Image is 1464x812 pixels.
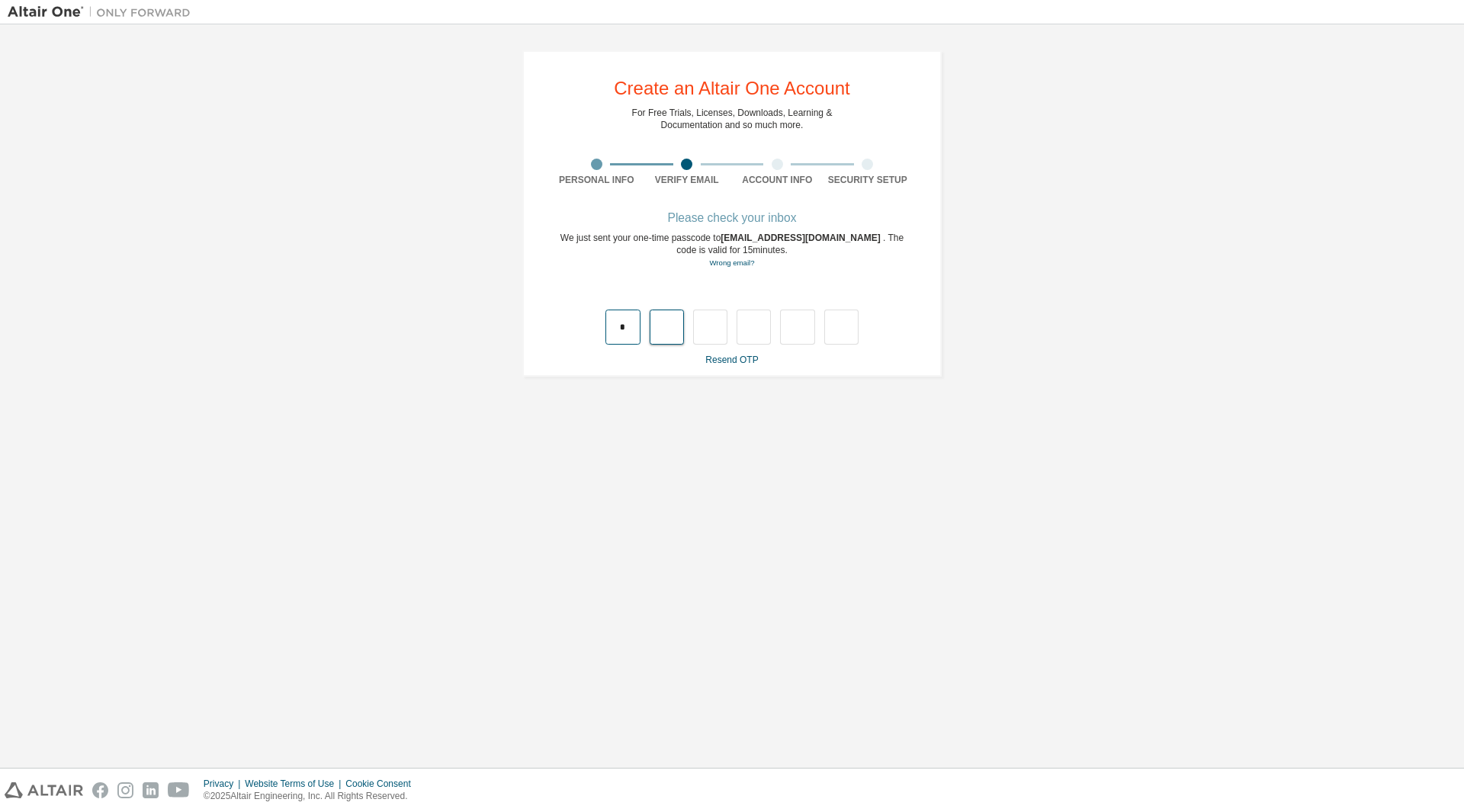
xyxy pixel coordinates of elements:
a: Go back to the registration form [709,258,754,267]
div: Create an Altair One Account [614,79,850,98]
img: linkedin.svg [143,782,159,798]
img: Altair One [8,5,198,20]
div: Cookie Consent [345,778,419,790]
div: Privacy [204,778,245,790]
div: Please check your inbox [551,213,913,223]
img: altair_logo.svg [5,782,83,798]
div: Security Setup [823,174,913,186]
span: [EMAIL_ADDRESS][DOMAIN_NAME] [721,233,883,243]
div: For Free Trials, Licenses, Downloads, Learning & Documentation and so much more. [632,107,833,131]
div: We just sent your one-time passcode to . The code is valid for 15 minutes. [551,232,913,269]
div: Website Terms of Use [245,778,345,790]
img: youtube.svg [168,782,190,798]
img: facebook.svg [92,782,108,798]
div: Personal Info [551,174,642,186]
div: Account Info [732,174,823,186]
img: instagram.svg [117,782,133,798]
p: © 2025 Altair Engineering, Inc. All Rights Reserved. [204,790,420,803]
a: Resend OTP [705,355,758,365]
div: Verify Email [642,174,733,186]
